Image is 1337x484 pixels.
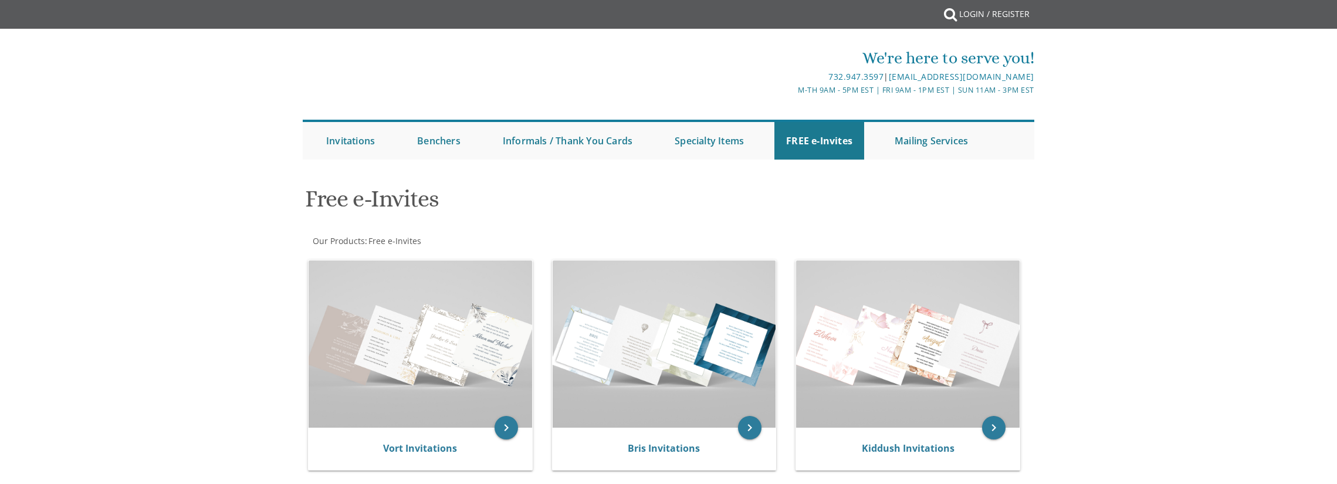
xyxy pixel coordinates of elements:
a: Bris Invitations [628,442,700,455]
a: Vort Invitations [383,442,457,455]
a: Free e-Invites [367,235,421,246]
div: We're here to serve you! [547,46,1034,70]
div: M-Th 9am - 5pm EST | Fri 9am - 1pm EST | Sun 11am - 3pm EST [547,84,1034,96]
h1: Free e-Invites [305,186,784,221]
a: 732.947.3597 [828,71,884,82]
a: FREE e-Invites [774,122,864,160]
a: Our Products [312,235,365,246]
a: Benchers [405,122,472,160]
div: | [547,70,1034,84]
a: keyboard_arrow_right [738,416,761,439]
img: Kiddush Invitations [796,260,1020,428]
a: [EMAIL_ADDRESS][DOMAIN_NAME] [889,71,1034,82]
img: Vort Invitations [309,260,532,428]
a: Kiddush Invitations [862,442,954,455]
a: Specialty Items [663,122,756,160]
a: Invitations [314,122,387,160]
a: Mailing Services [883,122,980,160]
a: Informals / Thank You Cards [491,122,644,160]
img: Bris Invitations [553,260,776,428]
span: Free e-Invites [368,235,421,246]
a: keyboard_arrow_right [495,416,518,439]
a: keyboard_arrow_right [982,416,1006,439]
div: : [303,235,669,247]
